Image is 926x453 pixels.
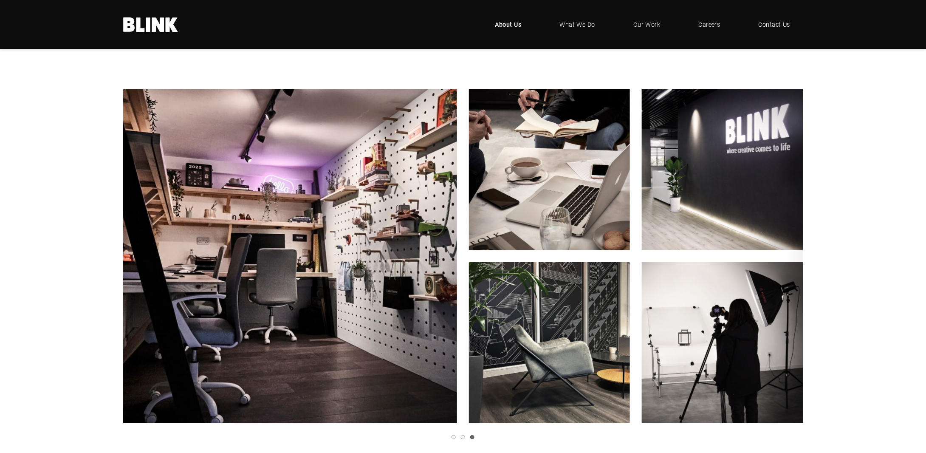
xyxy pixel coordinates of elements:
[469,89,630,250] img: Making notes
[123,89,457,423] img: Stylists Office
[461,435,465,439] a: Slide 2
[642,262,803,423] img: Product Photography
[123,89,140,423] a: Previous slide
[621,12,673,37] a: Our Work
[482,12,534,37] a: About Us
[686,12,733,37] a: Careers
[786,89,803,423] a: Next slide
[633,20,661,29] span: Our Work
[123,17,178,32] a: Home
[642,89,803,250] img: Welcome
[547,12,608,37] a: What We Do
[117,89,803,423] li: 3 of 3
[470,435,474,439] a: Slide 3
[469,262,630,423] img: Meeting Spaces
[560,20,596,29] span: What We Do
[746,12,803,37] a: Contact Us
[452,435,456,439] a: Slide 1
[759,20,790,29] span: Contact Us
[699,20,720,29] span: Careers
[495,20,522,29] span: About Us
